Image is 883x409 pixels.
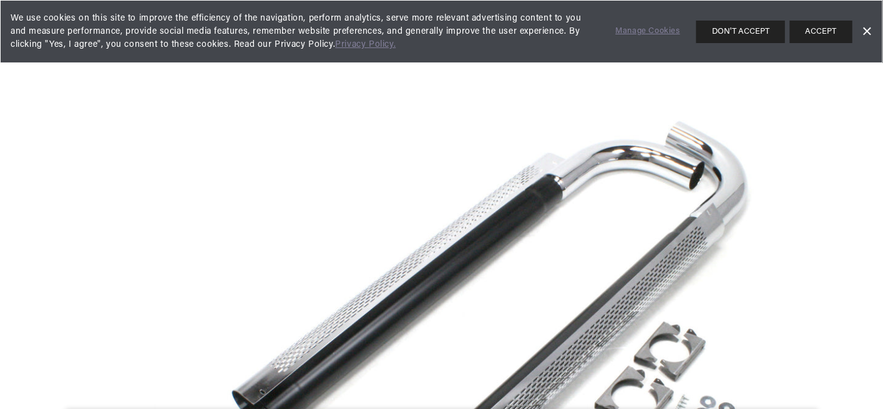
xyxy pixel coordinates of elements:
[335,40,396,49] a: Privacy Policy.
[857,22,876,41] a: Dismiss Banner
[696,21,785,43] button: DON'T ACCEPT
[790,21,852,43] button: ACCEPT
[616,25,680,38] a: Manage Cookies
[11,12,598,51] span: We use cookies on this site to improve the efficiency of the navigation, perform analytics, serve...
